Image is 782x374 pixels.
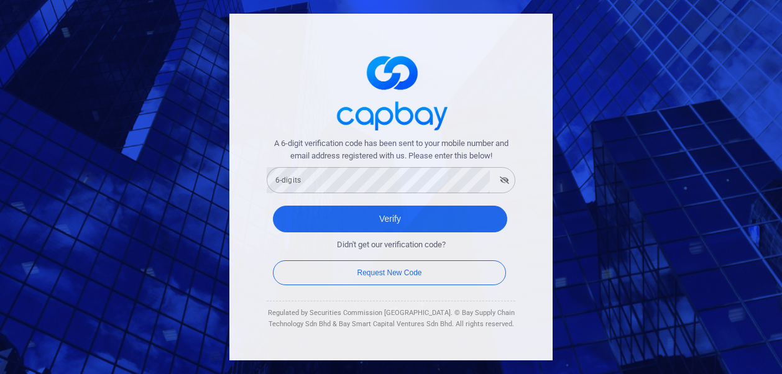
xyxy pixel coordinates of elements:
button: Request New Code [273,260,506,285]
button: Verify [273,206,507,232]
span: A 6-digit verification code has been sent to your mobile number and email address registered with... [267,137,515,163]
img: logo [329,45,453,137]
span: Didn't get our verification code? [337,239,446,252]
div: Regulated by Securities Commission [GEOGRAPHIC_DATA]. © Bay Supply Chain Technology Sdn Bhd & Bay... [267,308,515,329]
